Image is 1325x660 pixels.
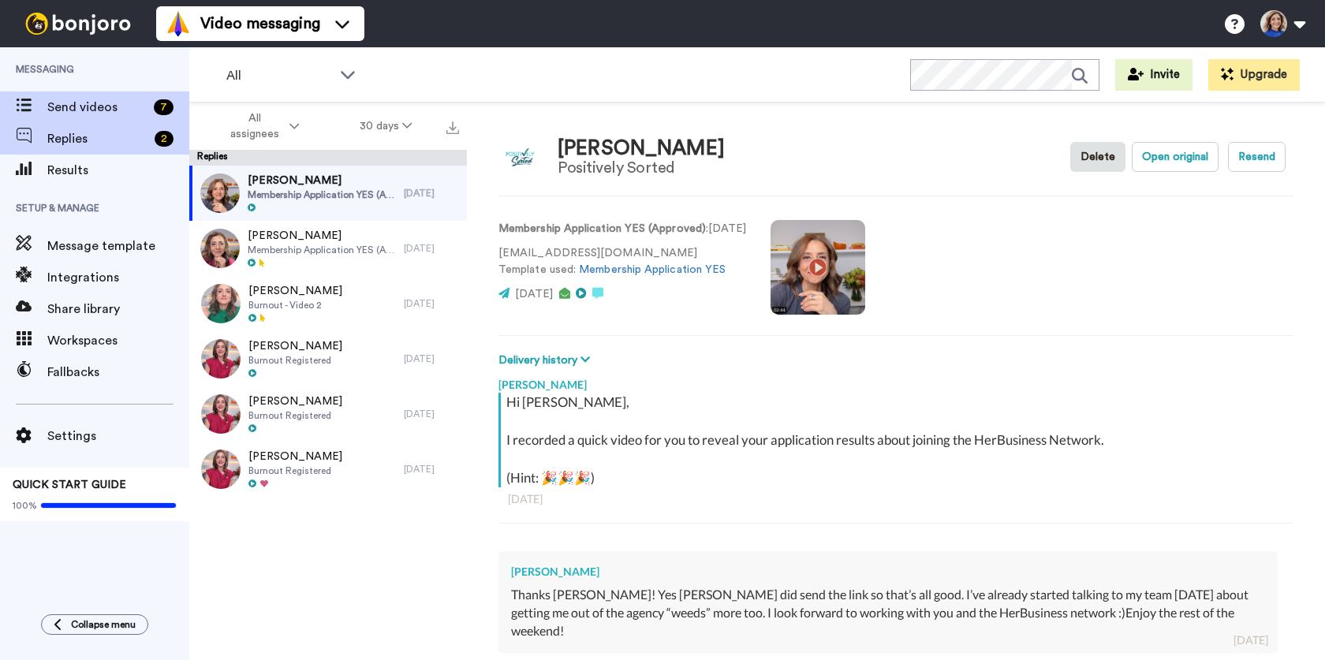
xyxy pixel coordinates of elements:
span: [PERSON_NAME] [248,449,342,464]
span: Integrations [47,268,189,287]
div: Positively Sorted [558,159,725,177]
img: export.svg [446,121,459,134]
span: [PERSON_NAME] [248,338,342,354]
span: Share library [47,300,189,319]
a: [PERSON_NAME]Burnout Registered[DATE] [189,442,467,497]
div: [DATE] [404,242,459,255]
span: [PERSON_NAME] [248,283,342,299]
p: : [DATE] [498,221,747,237]
div: [DATE] [1234,632,1268,648]
button: Delivery history [498,352,595,369]
button: 30 days [330,112,442,140]
button: Open original [1132,142,1219,172]
span: [PERSON_NAME] [248,228,396,244]
span: Burnout Registered [248,464,342,477]
button: All assignees [192,104,330,148]
a: [PERSON_NAME]Burnout Registered[DATE] [189,386,467,442]
a: [PERSON_NAME]Burnout - Video 2[DATE] [189,276,467,331]
img: 7cec14ca-356c-4a4d-9760-c1a26ef26749-thumb.jpg [200,229,240,268]
span: Workspaces [47,331,189,350]
button: Export all results that match these filters now. [442,114,464,138]
span: Results [47,161,189,180]
span: Send videos [47,98,147,117]
a: [PERSON_NAME]Membership Application YES (Approved)[DATE] [189,166,467,221]
div: [PERSON_NAME] [558,137,725,160]
div: [DATE] [508,491,1284,507]
a: [PERSON_NAME]Burnout Registered[DATE] [189,331,467,386]
span: Collapse menu [71,618,136,631]
span: Fallbacks [47,363,189,382]
button: Delete [1070,142,1125,172]
div: [PERSON_NAME] [511,564,1265,580]
div: 2 [155,131,174,147]
span: Settings [47,427,189,446]
span: All assignees [222,110,286,142]
strong: Membership Application YES (Approved) [498,223,706,234]
span: QUICK START GUIDE [13,479,126,490]
img: vm-color.svg [166,11,191,36]
div: [PERSON_NAME] [498,369,1293,393]
div: Replies [189,150,467,166]
button: Invite [1115,59,1192,91]
span: [PERSON_NAME] [248,393,342,409]
span: Membership Application YES (Approved) [248,244,396,256]
div: Thanks [PERSON_NAME]! Yes [PERSON_NAME] did send the link so that’s all good. I’ve already starte... [511,586,1265,640]
div: [DATE] [404,297,459,310]
span: All [226,66,332,85]
span: [DATE] [515,289,553,300]
img: 143e5fca-e7b0-458f-b449-ced2254251d8-thumb.jpg [201,449,241,489]
button: Resend [1228,142,1286,172]
button: Collapse menu [41,614,148,635]
div: [DATE] [404,408,459,420]
img: 143e5fca-e7b0-458f-b449-ced2254251d8-thumb.jpg [201,394,241,434]
div: [DATE] [404,352,459,365]
img: 41f28700-c28c-4f01-a895-45b362c529cc-thumb.jpg [201,284,241,323]
span: Video messaging [200,13,320,35]
span: [PERSON_NAME] [248,173,396,188]
div: Hi [PERSON_NAME], I recorded a quick video for you to reveal your application results about joini... [506,393,1290,487]
span: Membership Application YES (Approved) [248,188,396,201]
span: 100% [13,499,37,512]
span: Burnout Registered [248,354,342,367]
img: d740a9fb-29d3-4b37-b031-4f4ef42f27e0-thumb.jpg [200,173,240,213]
button: Upgrade [1208,59,1300,91]
span: Burnout Registered [248,409,342,422]
img: Image of Nerin Chappell [498,136,542,179]
span: Message template [47,237,189,255]
img: bj-logo-header-white.svg [19,13,137,35]
div: [DATE] [404,463,459,475]
a: Membership Application YES [579,264,726,275]
div: [DATE] [404,187,459,199]
img: 143e5fca-e7b0-458f-b449-ced2254251d8-thumb.jpg [201,339,241,378]
span: Replies [47,129,148,148]
p: [EMAIL_ADDRESS][DOMAIN_NAME] Template used: [498,245,747,278]
a: [PERSON_NAME]Membership Application YES (Approved)[DATE] [189,221,467,276]
span: Burnout - Video 2 [248,299,342,311]
div: 7 [154,99,174,115]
